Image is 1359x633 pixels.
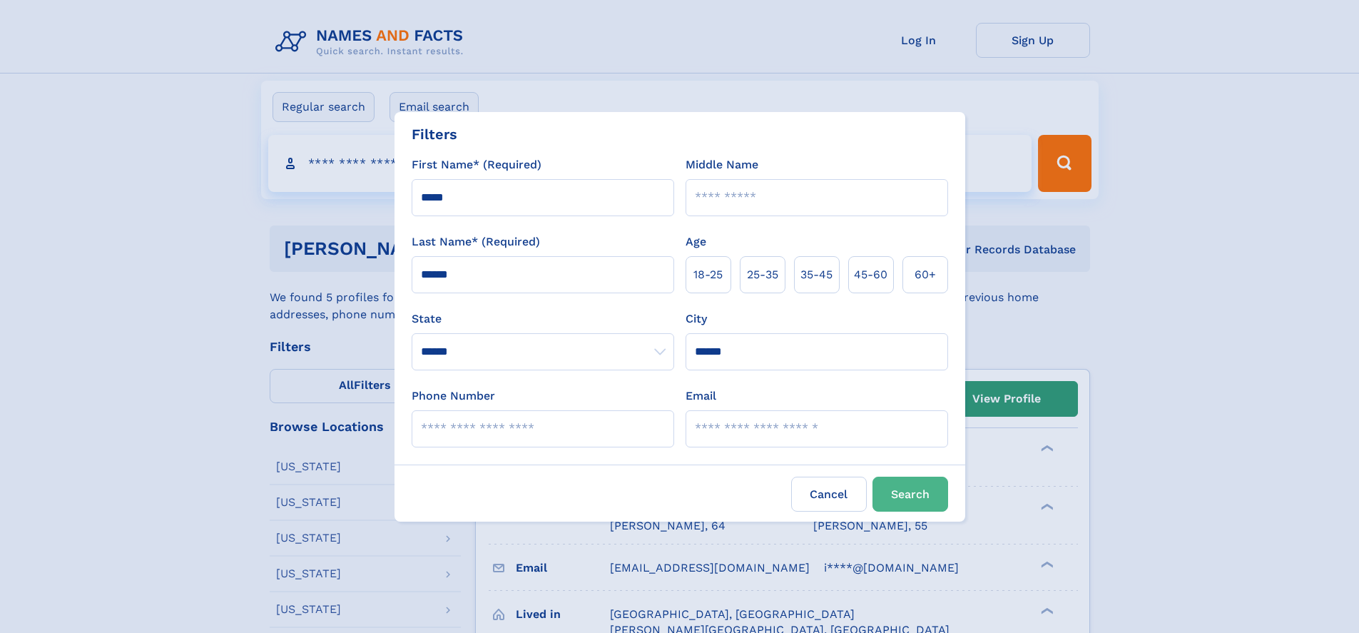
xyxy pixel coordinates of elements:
label: State [412,310,674,328]
label: Middle Name [686,156,758,173]
button: Search [872,477,948,512]
span: 35‑45 [800,266,833,283]
label: Email [686,388,716,405]
span: 60+ [915,266,936,283]
label: Last Name* (Required) [412,233,540,250]
span: 45‑60 [854,266,887,283]
label: First Name* (Required) [412,156,541,173]
span: 18‑25 [693,266,723,283]
label: City [686,310,707,328]
label: Phone Number [412,388,495,405]
label: Cancel [791,477,867,512]
label: Age [686,233,706,250]
span: 25‑35 [747,266,778,283]
div: Filters [412,123,457,145]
